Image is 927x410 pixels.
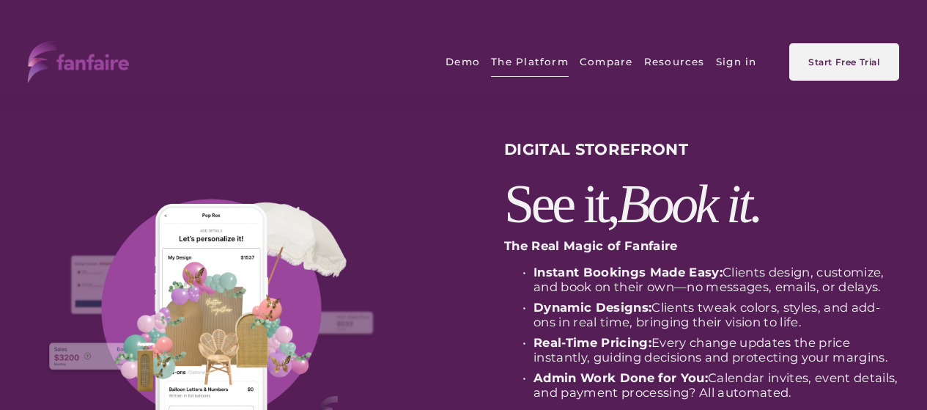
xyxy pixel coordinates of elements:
span: The Platform [491,46,569,78]
strong: The Real Magic of Fanfaire [504,238,678,253]
span: Resources [644,46,705,78]
a: folder dropdown [644,45,705,78]
p: Clients tweak colors, styles, and add-ons in real time, bringing their vision to life. [533,301,899,330]
strong: Instant Bookings Made Easy: [533,265,723,279]
strong: Admin Work Done for You: [533,370,708,385]
a: Start Free Trial [789,43,899,81]
strong: Real-Time Pricing: [533,335,651,350]
em: Book it. [617,174,760,234]
img: fanfaire [28,41,129,83]
a: Demo [446,45,480,78]
a: Sign in [716,45,757,78]
a: folder dropdown [491,45,569,78]
h2: See it, [504,177,899,231]
p: Clients design, customize, and book on their own—no messages, emails, or delays. [533,266,899,295]
a: Compare [580,45,633,78]
p: Every change updates the price instantly, guiding decisions and protecting your margins. [533,336,899,365]
strong: Dynamic Designs: [533,300,651,315]
p: Calendar invites, event details, and payment processing? All automated. [533,371,899,400]
strong: DIGITAL STOREFRONT [504,140,688,158]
